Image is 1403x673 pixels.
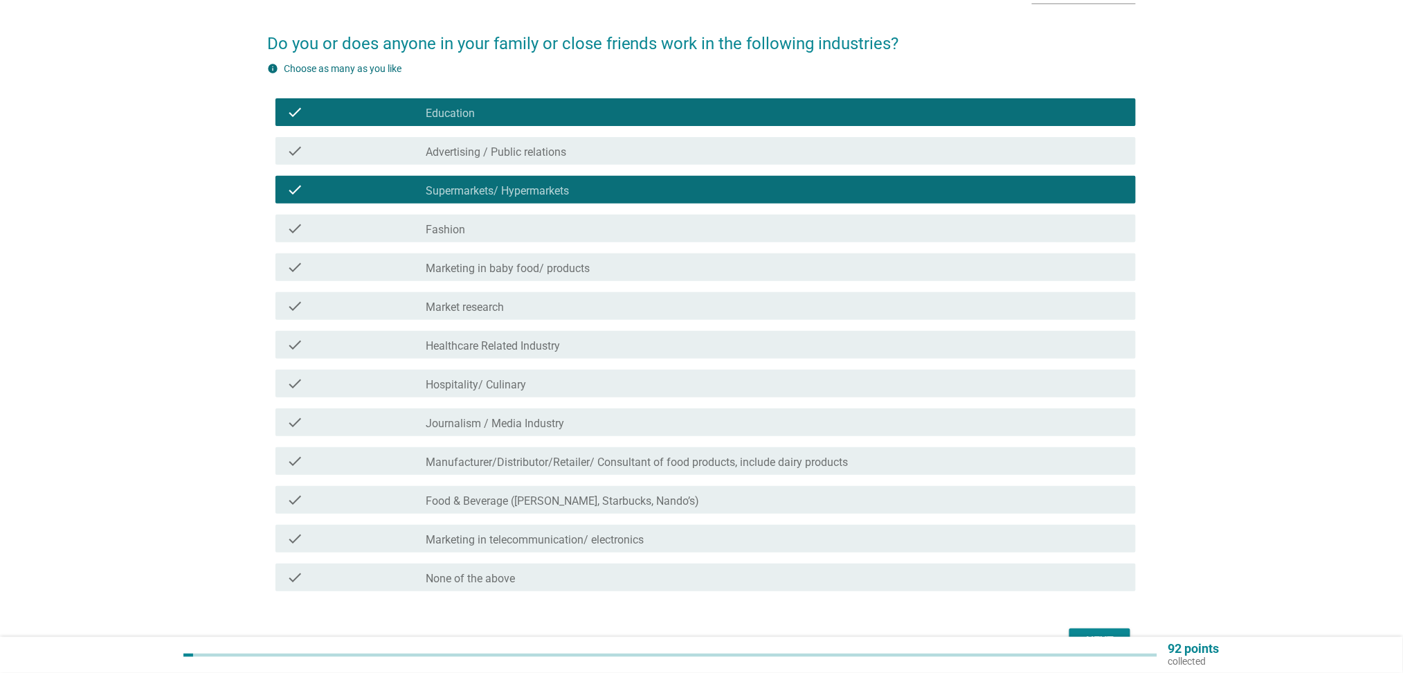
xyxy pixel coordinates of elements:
[287,414,303,431] i: check
[287,181,303,198] i: check
[267,63,278,74] i: info
[426,262,590,276] label: Marketing in baby food/ products
[287,298,303,314] i: check
[287,143,303,159] i: check
[1080,633,1119,649] div: Next
[287,492,303,508] i: check
[426,417,565,431] label: Journalism / Media Industry
[1168,655,1220,667] p: collected
[426,378,527,392] label: Hospitality/ Culinary
[426,145,567,159] label: Advertising / Public relations
[267,17,1136,56] h2: Do you or does anyone in your family or close friends work in the following industries?
[426,300,505,314] label: Market research
[287,375,303,392] i: check
[287,453,303,469] i: check
[426,107,476,120] label: Education
[1168,643,1220,655] p: 92 points
[426,494,700,508] label: Food & Beverage ([PERSON_NAME], Starbucks, Nando’s)
[287,104,303,120] i: check
[426,572,516,586] label: None of the above
[426,533,644,547] label: Marketing in telecommunication/ electronics
[284,63,401,74] label: Choose as many as you like
[287,530,303,547] i: check
[287,569,303,586] i: check
[287,336,303,353] i: check
[426,184,570,198] label: Supermarkets/ Hypermarkets
[426,456,849,469] label: Manufacturer/Distributor/Retailer/ Consultant of food products, include dairy products
[1069,629,1130,654] button: Next
[287,220,303,237] i: check
[426,223,466,237] label: Fashion
[426,339,561,353] label: Healthcare Related Industry
[287,259,303,276] i: check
